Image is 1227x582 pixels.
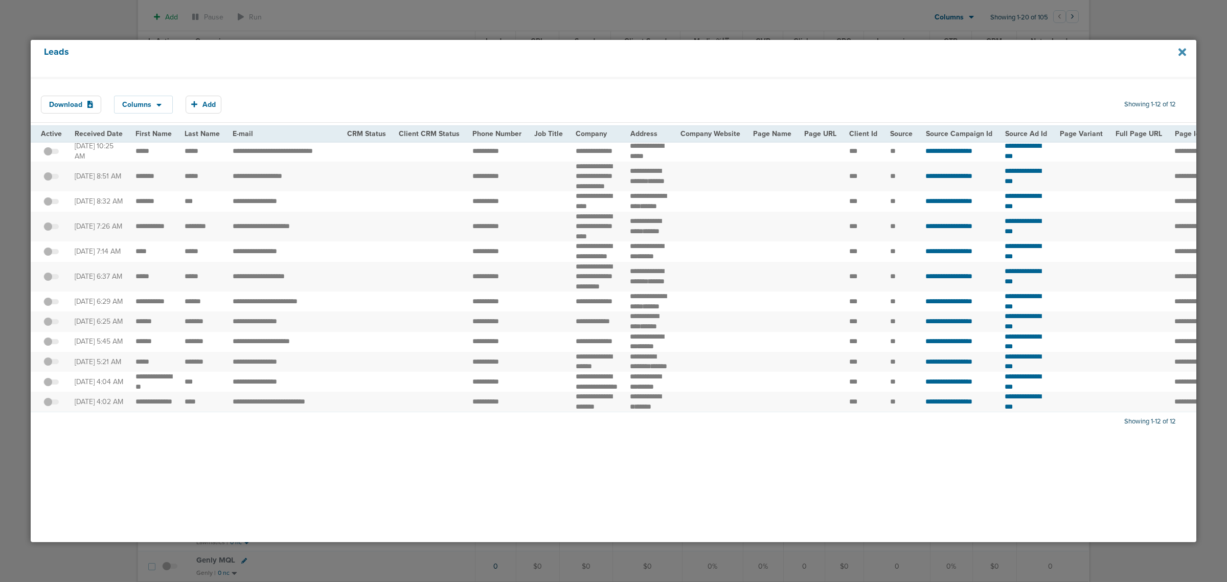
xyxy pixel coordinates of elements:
[849,129,877,138] span: Client Id
[890,129,913,138] span: Source
[472,129,521,138] span: Phone Number
[69,191,129,211] td: [DATE] 8:32 AM
[570,126,624,142] th: Company
[69,292,129,311] td: [DATE] 6:29 AM
[69,392,129,412] td: [DATE] 4:02 AM
[69,352,129,372] td: [DATE] 5:21 AM
[926,129,992,138] span: Source Campaign Id
[1124,100,1176,109] span: Showing 1-12 of 12
[69,162,129,192] td: [DATE] 8:51 AM
[393,126,466,142] th: Client CRM Status
[69,262,129,292] td: [DATE] 6:37 AM
[1005,129,1047,138] span: Source Ad Id
[135,129,172,138] span: First Name
[69,311,129,331] td: [DATE] 6:25 AM
[185,129,220,138] span: Last Name
[1053,126,1109,142] th: Page Variant
[69,212,129,242] td: [DATE] 7:26 AM
[202,100,216,109] span: Add
[1124,417,1176,426] span: Showing 1-12 of 12
[1109,126,1168,142] th: Full Page URL
[75,129,123,138] span: Received Date
[528,126,570,142] th: Job Title
[41,129,62,138] span: Active
[69,241,129,261] td: [DATE] 7:14 AM
[69,372,129,392] td: [DATE] 4:04 AM
[69,141,129,161] td: [DATE] 10:25 AM
[347,129,386,138] span: CRM Status
[233,129,253,138] span: E-mail
[624,126,674,142] th: Address
[674,126,747,142] th: Company Website
[747,126,798,142] th: Page Name
[186,96,221,114] button: Add
[122,101,151,108] span: Columns
[804,129,836,138] span: Page URL
[41,96,101,114] button: Download
[44,47,1072,70] h4: Leads
[69,332,129,352] td: [DATE] 5:45 AM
